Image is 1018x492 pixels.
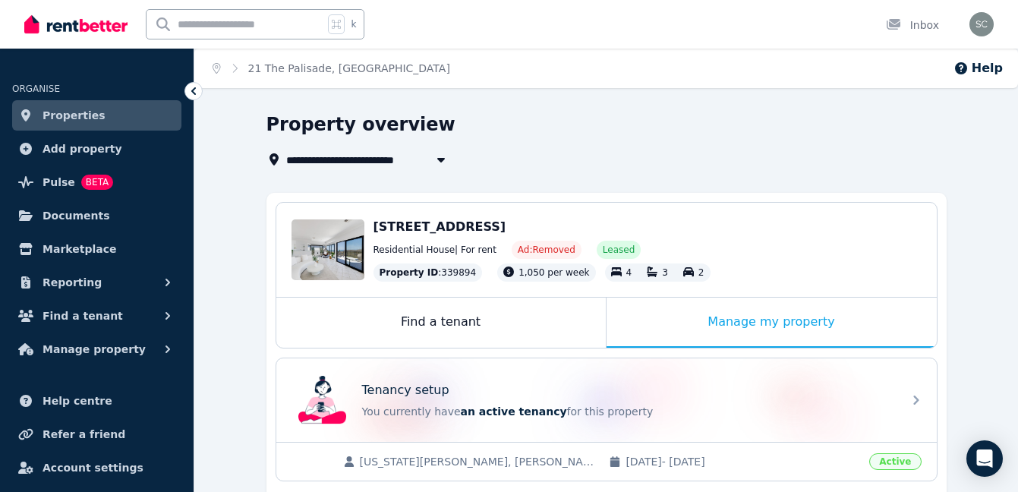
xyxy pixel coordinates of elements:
[12,200,181,231] a: Documents
[298,376,347,424] img: Tenancy setup
[380,266,439,279] span: Property ID
[373,263,483,282] div: : 339894
[12,453,181,483] a: Account settings
[351,18,356,30] span: k
[886,17,939,33] div: Inbox
[360,454,594,469] span: [US_STATE][PERSON_NAME], [PERSON_NAME]
[966,440,1003,477] div: Open Intercom Messenger
[626,267,632,278] span: 4
[248,62,450,74] a: 21 The Palisade, [GEOGRAPHIC_DATA]
[12,234,181,264] a: Marketplace
[276,358,937,442] a: Tenancy setupTenancy setupYou currently havean active tenancyfor this property
[362,381,449,399] p: Tenancy setup
[518,244,575,256] span: Ad: Removed
[698,267,704,278] span: 2
[12,167,181,197] a: PulseBETA
[43,307,123,325] span: Find a tenant
[12,267,181,298] button: Reporting
[43,392,112,410] span: Help centre
[81,175,113,190] span: BETA
[43,273,102,292] span: Reporting
[12,334,181,364] button: Manage property
[43,459,143,477] span: Account settings
[12,100,181,131] a: Properties
[43,207,110,225] span: Documents
[194,49,468,88] nav: Breadcrumb
[266,112,455,137] h1: Property overview
[603,244,635,256] span: Leased
[12,386,181,416] a: Help centre
[461,405,567,418] span: an active tenancy
[24,13,128,36] img: RentBetter
[869,453,921,470] span: Active
[373,244,496,256] span: Residential House | For rent
[362,404,894,419] p: You currently have for this property
[12,84,60,94] span: ORGANISE
[12,134,181,164] a: Add property
[662,267,668,278] span: 3
[43,425,125,443] span: Refer a friend
[12,419,181,449] a: Refer a friend
[43,140,122,158] span: Add property
[43,173,75,191] span: Pulse
[626,454,860,469] span: [DATE] - [DATE]
[43,106,106,125] span: Properties
[43,340,146,358] span: Manage property
[518,267,589,278] span: 1,050 per week
[276,298,606,348] div: Find a tenant
[43,240,116,258] span: Marketplace
[373,219,506,234] span: [STREET_ADDRESS]
[953,59,1003,77] button: Help
[607,298,937,348] div: Manage my property
[12,301,181,331] button: Find a tenant
[969,12,994,36] img: Sianne Chen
